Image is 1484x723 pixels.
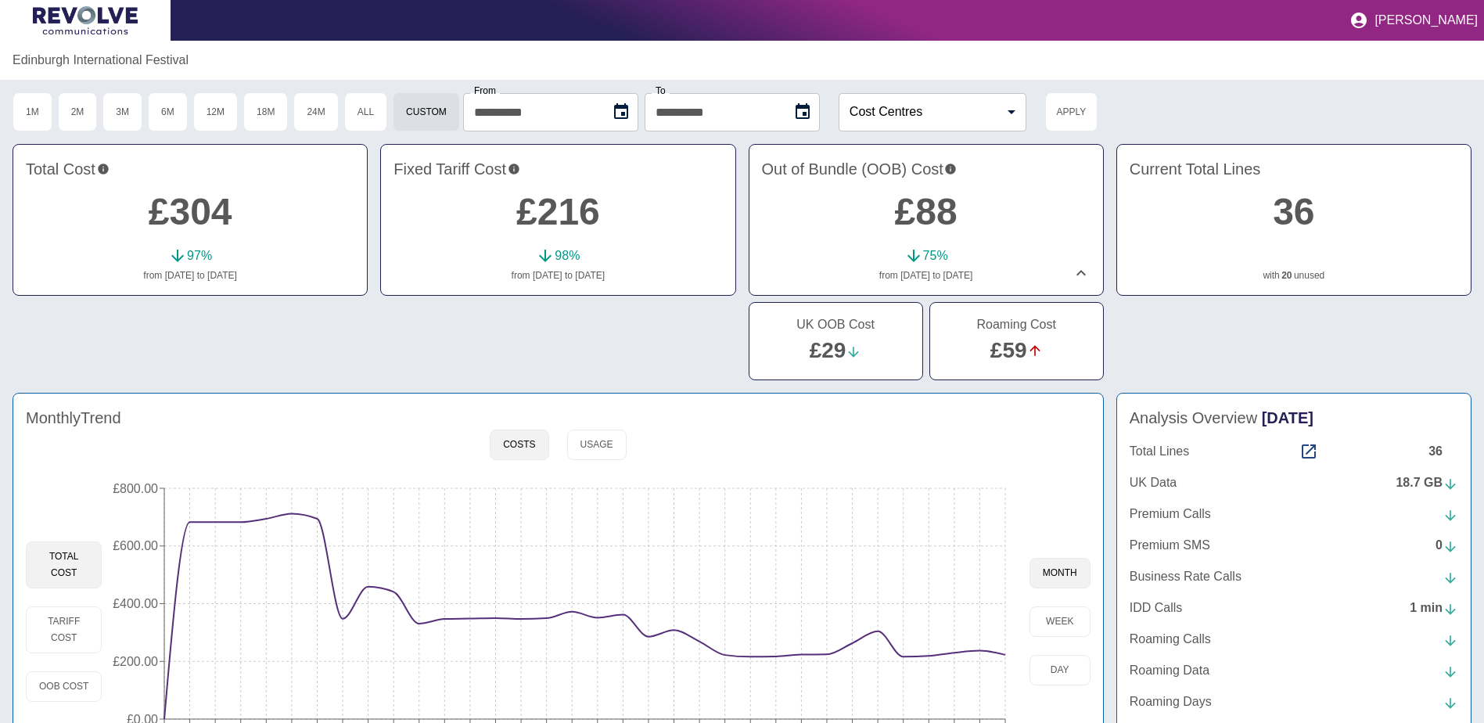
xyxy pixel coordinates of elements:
[344,92,387,131] button: All
[113,539,159,552] tspan: £600.00
[26,541,102,588] button: Total Cost
[1130,692,1458,711] a: Roaming Days
[148,92,188,131] button: 6M
[26,157,354,181] h4: Total Cost
[516,191,600,232] a: £216
[1343,5,1484,36] button: [PERSON_NAME]
[26,671,102,702] button: OOB Cost
[393,157,722,181] h4: Fixed Tariff Cost
[1262,409,1313,426] span: [DATE]
[1410,599,1458,617] div: 1 min
[1273,191,1314,232] a: 36
[58,92,98,131] button: 2M
[990,338,1027,362] a: £59
[923,246,948,265] p: 75 %
[97,157,110,181] svg: This is the total charges incurred from 12/03/2025 to 11/04/2025
[113,655,159,668] tspan: £200.00
[762,157,1091,181] h4: Out of Bundle (OOB) Cost
[393,268,722,282] p: from [DATE] to [DATE]
[13,92,52,131] button: 1M
[193,92,238,131] button: 12M
[1029,606,1091,637] button: week
[1130,505,1211,523] p: Premium Calls
[1130,406,1458,430] h4: Analysis Overview
[1130,630,1211,649] p: Roaming Calls
[1130,661,1458,680] a: Roaming Data
[149,191,232,232] a: £304
[187,246,212,265] p: 97 %
[1130,473,1458,492] a: UK Data18.7 GB
[555,246,580,265] p: 98 %
[1130,692,1212,711] p: Roaming Days
[293,92,338,131] button: 24M
[1045,92,1098,131] button: Apply
[1130,630,1458,649] a: Roaming Calls
[113,597,159,610] tspan: £400.00
[1130,442,1458,461] a: Total Lines36
[26,406,121,430] h4: Monthly Trend
[243,92,288,131] button: 18M
[33,6,138,34] img: Logo
[810,338,846,362] a: £29
[1130,268,1458,282] p: with unused
[1435,536,1458,555] div: 0
[508,157,520,181] svg: This is your recurring contracted cost
[1130,567,1458,586] a: Business Rate Calls
[1130,157,1458,181] h4: Current Total Lines
[102,92,142,131] button: 3M
[1396,473,1458,492] div: 18.7 GB
[1029,558,1091,588] button: month
[944,157,957,181] svg: Costs outside of your fixed tariff
[1130,536,1210,555] p: Premium SMS
[13,51,189,70] a: Edinburgh International Festival
[977,315,1056,334] h5: Roaming Cost
[1130,599,1458,617] a: IDD Calls1 min
[1130,473,1177,492] p: UK Data
[474,86,496,95] label: From
[1029,655,1091,685] button: day
[787,96,818,128] button: Choose date, selected date is 11 Apr 2025
[796,315,875,334] h5: UK OOB Cost
[605,96,637,128] button: Choose date, selected date is 12 Mar 2025
[1130,442,1190,461] p: Total Lines
[1130,567,1241,586] p: Business Rate Calls
[1428,442,1458,461] div: 36
[1130,536,1458,555] a: Premium SMS0
[1374,13,1478,27] p: [PERSON_NAME]
[1130,505,1458,523] a: Premium Calls
[895,191,958,232] a: £88
[113,482,159,495] tspan: £800.00
[490,430,548,460] button: Costs
[26,606,102,653] button: Tariff Cost
[393,92,460,131] button: Custom
[656,86,666,95] label: To
[567,430,627,460] button: Usage
[1130,661,1209,680] p: Roaming Data
[1281,268,1292,282] a: 20
[26,268,354,282] p: from [DATE] to [DATE]
[1130,599,1183,617] p: IDD Calls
